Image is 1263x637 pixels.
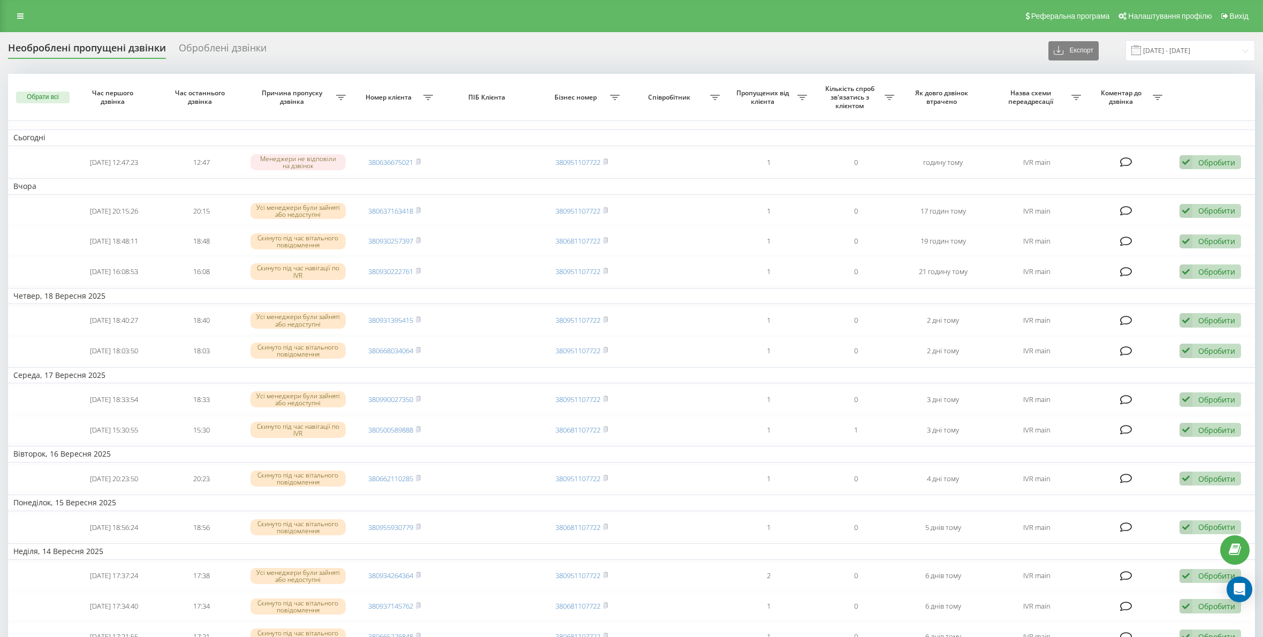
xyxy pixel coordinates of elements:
div: Обробити [1198,267,1235,277]
td: 1 [725,306,812,335]
td: [DATE] 18:33:54 [71,385,158,414]
div: Оброблені дзвінки [179,42,267,59]
span: Пропущених від клієнта [731,89,797,105]
td: 18:33 [158,385,245,414]
a: 380662110285 [368,474,413,483]
td: 2 [725,562,812,590]
a: 380500589888 [368,425,413,435]
td: 6 днів тому [900,592,987,620]
div: Обробити [1198,571,1235,581]
div: Необроблені пропущені дзвінки [8,42,166,59]
td: 17 годин тому [900,197,987,225]
td: годину тому [900,148,987,177]
a: 380951107722 [556,395,600,404]
td: 18:56 [158,513,245,542]
a: 380951107722 [556,474,600,483]
button: Експорт [1048,41,1099,60]
div: Скинуто під час навігації по IVR [250,422,346,438]
div: Обробити [1198,425,1235,435]
a: 380990027350 [368,395,413,404]
span: Назва схеми переадресації [992,89,1071,105]
td: 0 [812,513,900,542]
a: 380951107722 [556,206,600,216]
div: Скинуто під час вітального повідомлення [250,598,346,615]
td: 18:03 [158,337,245,365]
a: 380955930779 [368,522,413,532]
td: [DATE] 12:47:23 [71,148,158,177]
td: 18:40 [158,306,245,335]
a: 380637163418 [368,206,413,216]
div: Скинуто під час вітального повідомлення [250,519,346,535]
a: 380951107722 [556,315,600,325]
div: Обробити [1198,395,1235,405]
span: Коментар до дзвінка [1092,89,1152,105]
td: [DATE] 20:15:26 [71,197,158,225]
div: Скинуто під час вітального повідомлення [250,471,346,487]
td: 0 [812,197,900,225]
td: IVR main [987,148,1086,177]
span: Причина пропуску дзвінка [250,89,336,105]
td: [DATE] 18:40:27 [71,306,158,335]
a: 380681107722 [556,425,600,435]
a: 380681107722 [556,236,600,246]
td: 3 дні тому [900,385,987,414]
span: Час першого дзвінка [80,89,149,105]
td: IVR main [987,197,1086,225]
td: Вчора [8,178,1255,194]
td: 3 дні тому [900,416,987,444]
span: Кількість спроб зв'язатись з клієнтом [818,85,885,110]
td: 1 [725,257,812,286]
td: [DATE] 18:56:24 [71,513,158,542]
td: IVR main [987,513,1086,542]
div: Усі менеджери були зайняті або недоступні [250,203,346,219]
td: 12:47 [158,148,245,177]
td: 0 [812,148,900,177]
td: 0 [812,227,900,255]
td: 19 годин тому [900,227,987,255]
td: 1 [725,148,812,177]
a: 380930222761 [368,267,413,276]
span: Бізнес номер [543,93,610,102]
td: 2 дні тому [900,306,987,335]
div: Усі менеджери були зайняті або недоступні [250,568,346,584]
td: 20:23 [158,465,245,493]
td: Понеділок, 15 Вересня 2025 [8,495,1255,511]
td: Неділя, 14 Вересня 2025 [8,543,1255,559]
td: 1 [725,385,812,414]
div: Обробити [1198,346,1235,356]
td: 17:34 [158,592,245,620]
td: 1 [812,416,900,444]
div: Обробити [1198,236,1235,246]
div: Обробити [1198,474,1235,484]
div: Менеджери не відповіли на дзвінок [250,154,346,170]
a: 380951107722 [556,267,600,276]
a: 380636675021 [368,157,413,167]
div: Обробити [1198,601,1235,611]
span: Номер клієнта [356,93,423,102]
td: 5 днів тому [900,513,987,542]
td: [DATE] 17:34:40 [71,592,158,620]
div: Open Intercom Messenger [1227,577,1252,602]
td: IVR main [987,227,1086,255]
td: 0 [812,562,900,590]
a: 380951107722 [556,157,600,167]
a: 380681107722 [556,522,600,532]
button: Обрати всі [16,92,70,103]
td: [DATE] 17:37:24 [71,562,158,590]
td: 1 [725,513,812,542]
td: IVR main [987,465,1086,493]
td: IVR main [987,385,1086,414]
td: 15:30 [158,416,245,444]
a: 380951107722 [556,571,600,580]
span: Вихід [1230,12,1249,20]
td: IVR main [987,257,1086,286]
td: IVR main [987,337,1086,365]
td: 0 [812,306,900,335]
td: 1 [725,416,812,444]
td: [DATE] 15:30:55 [71,416,158,444]
a: 380951107722 [556,346,600,355]
td: 0 [812,385,900,414]
td: 1 [725,592,812,620]
a: 380937145762 [368,601,413,611]
td: Четвер, 18 Вересня 2025 [8,288,1255,304]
